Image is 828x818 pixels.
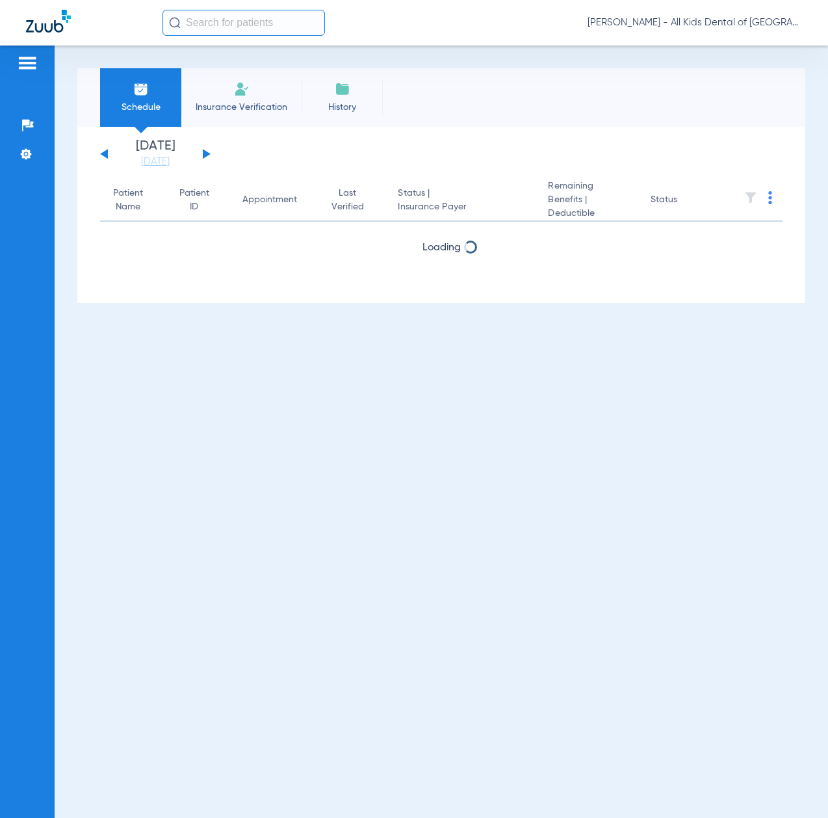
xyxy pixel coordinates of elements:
[191,101,292,114] span: Insurance Verification
[311,101,373,114] span: History
[330,187,365,214] div: Last Verified
[387,179,537,222] th: Status |
[26,10,71,33] img: Zuub Logo
[17,55,38,71] img: hamburger-icon
[335,81,350,97] img: History
[330,187,377,214] div: Last Verified
[110,187,158,214] div: Patient Name
[179,187,222,214] div: Patient ID
[179,187,210,214] div: Patient ID
[169,17,181,29] img: Search Icon
[110,101,172,114] span: Schedule
[242,193,297,207] div: Appointment
[162,10,325,36] input: Search for patients
[548,207,630,220] span: Deductible
[242,193,309,207] div: Appointment
[110,187,146,214] div: Patient Name
[640,179,728,222] th: Status
[537,179,640,222] th: Remaining Benefits |
[768,191,772,204] img: group-dot-blue.svg
[116,140,194,168] li: [DATE]
[398,200,527,214] span: Insurance Payer
[234,81,250,97] img: Manual Insurance Verification
[116,155,194,168] a: [DATE]
[422,243,461,253] span: Loading
[744,191,757,204] img: filter.svg
[588,16,802,29] span: [PERSON_NAME] - All Kids Dental of [GEOGRAPHIC_DATA]
[133,81,149,97] img: Schedule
